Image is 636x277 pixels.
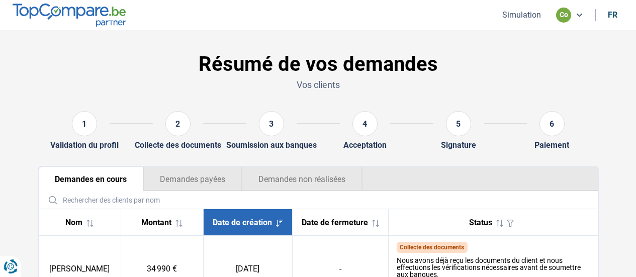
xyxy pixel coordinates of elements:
input: Rechercher des clients par nom [43,191,594,209]
div: co [556,8,571,23]
div: 1 [72,111,97,136]
span: Status [469,218,492,227]
div: Acceptation [343,140,387,150]
div: Validation du profil [50,140,119,150]
span: Nom [65,218,82,227]
div: 4 [352,111,378,136]
span: Date de création [213,218,272,227]
img: TopCompare.be [13,4,126,26]
span: Date de fermeture [302,218,368,227]
span: Collecte des documents [400,244,464,251]
h1: Résumé de vos demandes [38,52,599,76]
div: 2 [165,111,191,136]
div: Soumission aux banques [226,140,317,150]
div: 3 [259,111,284,136]
button: Demandes en cours [39,167,143,191]
button: Simulation [499,10,544,20]
button: Demandes non réalisées [242,167,362,191]
div: Paiement [534,140,569,150]
div: 5 [446,111,471,136]
p: Vos clients [38,78,599,91]
button: Demandes payées [143,167,242,191]
div: 6 [539,111,565,136]
div: Signature [441,140,476,150]
div: Collecte des documents [135,140,221,150]
div: fr [608,10,617,20]
span: Montant [141,218,171,227]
